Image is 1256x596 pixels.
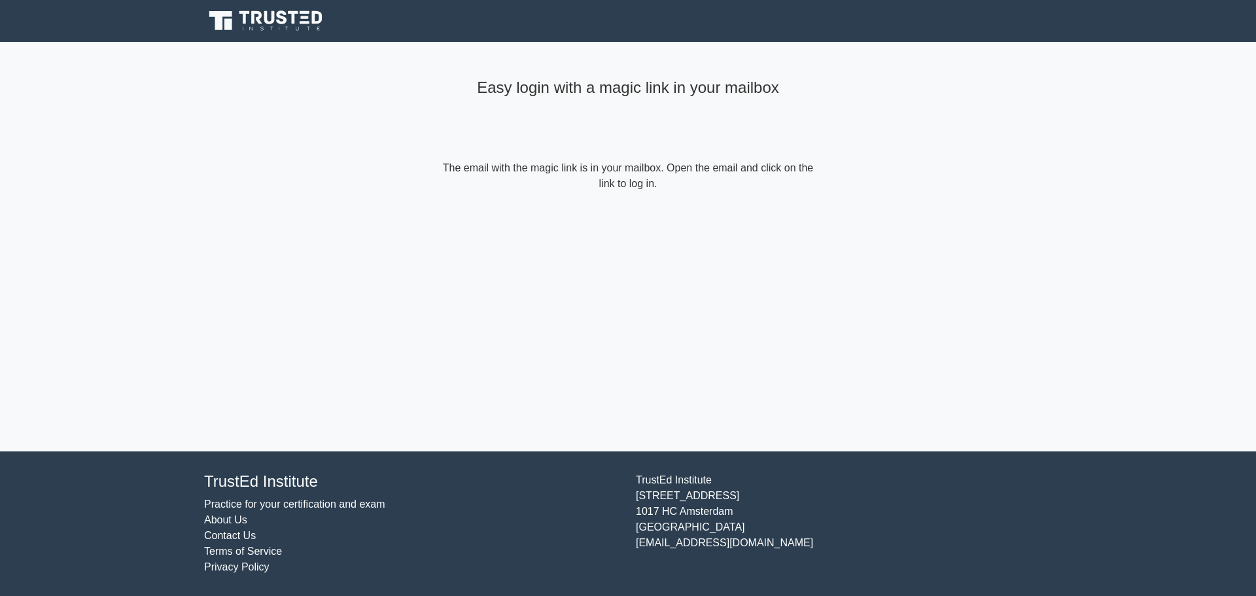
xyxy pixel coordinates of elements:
[204,546,282,557] a: Terms of Service
[440,160,816,192] form: The email with the magic link is in your mailbox. Open the email and click on the link to log in.
[204,530,256,541] a: Contact Us
[204,561,270,572] a: Privacy Policy
[440,79,816,97] h4: Easy login with a magic link in your mailbox
[204,499,385,510] a: Practice for your certification and exam
[204,472,620,491] h4: TrustEd Institute
[204,514,247,525] a: About Us
[628,472,1060,575] div: TrustEd Institute [STREET_ADDRESS] 1017 HC Amsterdam [GEOGRAPHIC_DATA] [EMAIL_ADDRESS][DOMAIN_NAME]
